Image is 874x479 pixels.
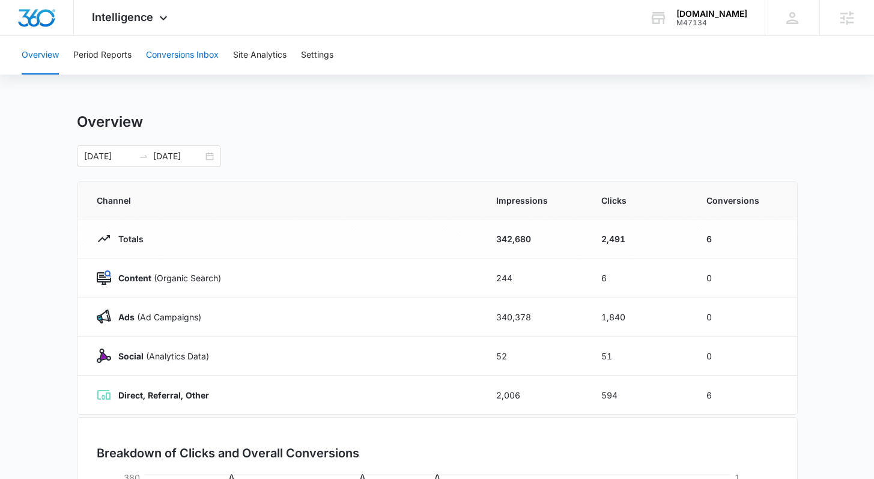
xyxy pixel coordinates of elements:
p: (Ad Campaigns) [111,311,201,323]
strong: Ads [118,312,135,322]
td: 6 [692,219,797,258]
td: 2,491 [587,219,692,258]
img: Social [97,349,111,363]
img: Content [97,270,111,285]
h3: Breakdown of Clicks and Overall Conversions [97,444,359,462]
td: 594 [587,376,692,415]
span: Clicks [601,194,678,207]
td: 342,680 [482,219,587,258]
td: 51 [587,337,692,376]
p: Totals [111,233,144,245]
input: Start date [84,150,134,163]
span: Impressions [496,194,572,207]
span: swap-right [139,151,148,161]
td: 6 [692,376,797,415]
strong: Social [118,351,144,361]
input: End date [153,150,203,163]
p: (Analytics Data) [111,350,209,362]
span: Channel [97,194,467,207]
td: 2,006 [482,376,587,415]
td: 0 [692,258,797,297]
button: Settings [301,36,333,75]
button: Site Analytics [233,36,287,75]
button: Overview [22,36,59,75]
h1: Overview [77,113,143,131]
td: 340,378 [482,297,587,337]
button: Conversions Inbox [146,36,219,75]
div: account id [676,19,747,27]
td: 52 [482,337,587,376]
span: to [139,151,148,161]
span: Intelligence [92,11,153,23]
img: Ads [97,310,111,324]
p: (Organic Search) [111,272,221,284]
strong: Content [118,273,151,283]
div: account name [676,9,747,19]
td: 1,840 [587,297,692,337]
span: Conversions [706,194,778,207]
strong: Direct, Referral, Other [118,390,209,400]
td: 6 [587,258,692,297]
td: 244 [482,258,587,297]
td: 0 [692,297,797,337]
td: 0 [692,337,797,376]
button: Period Reports [73,36,132,75]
